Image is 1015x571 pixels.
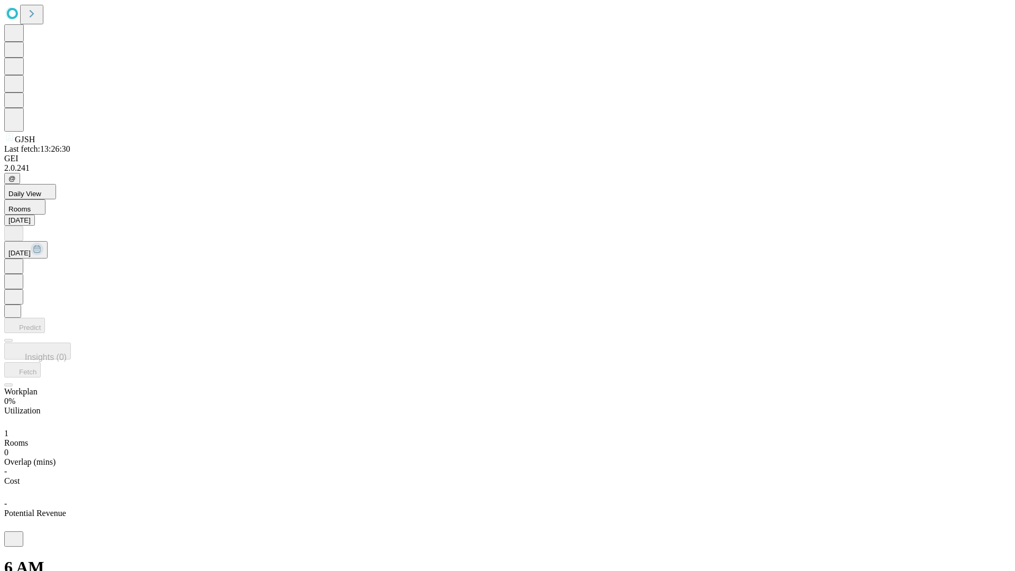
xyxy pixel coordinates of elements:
span: GJSH [15,135,35,144]
div: GEI [4,154,1011,163]
span: Rooms [4,438,28,447]
span: Potential Revenue [4,509,66,518]
span: Utilization [4,406,40,415]
span: Cost [4,476,20,485]
span: Daily View [8,190,41,198]
button: Rooms [4,199,45,215]
button: Daily View [4,184,56,199]
div: 2.0.241 [4,163,1011,173]
span: @ [8,174,16,182]
button: Predict [4,318,45,333]
span: [DATE] [8,249,31,257]
span: 0 [4,448,8,457]
span: 1 [4,429,8,438]
span: - [4,499,7,508]
span: 0% [4,397,15,406]
button: Fetch [4,362,41,377]
button: [DATE] [4,215,35,226]
span: Last fetch: 13:26:30 [4,144,70,153]
span: Workplan [4,387,38,396]
button: [DATE] [4,241,48,259]
button: @ [4,173,20,184]
button: Insights (0) [4,343,71,360]
span: Rooms [8,205,31,213]
span: Overlap (mins) [4,457,56,466]
span: - [4,467,7,476]
span: Insights (0) [25,353,67,362]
